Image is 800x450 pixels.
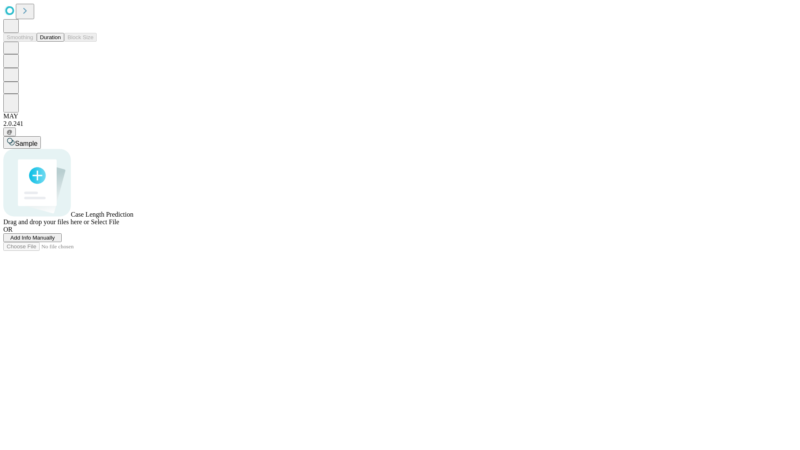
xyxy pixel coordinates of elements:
[3,112,797,120] div: MAY
[3,120,797,127] div: 2.0.241
[7,129,12,135] span: @
[3,127,16,136] button: @
[3,136,41,149] button: Sample
[3,218,89,225] span: Drag and drop your files here or
[15,140,37,147] span: Sample
[37,33,64,42] button: Duration
[64,33,97,42] button: Block Size
[91,218,119,225] span: Select File
[71,211,133,218] span: Case Length Prediction
[10,235,55,241] span: Add Info Manually
[3,233,62,242] button: Add Info Manually
[3,33,37,42] button: Smoothing
[3,226,12,233] span: OR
